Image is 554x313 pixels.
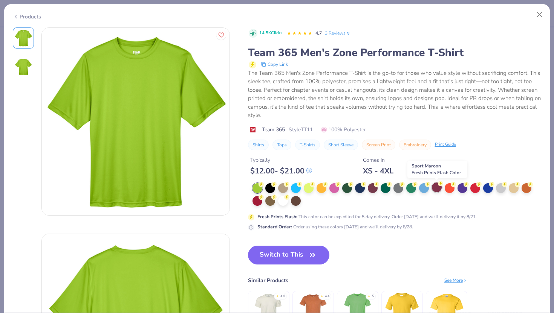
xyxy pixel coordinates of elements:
strong: Fresh Prints Flash : [257,214,297,220]
div: Team 365 Men's Zone Performance T-Shirt [248,46,542,60]
div: 4.8 [280,294,285,299]
button: T-Shirts [295,140,320,150]
div: Comes In [363,156,393,164]
img: Back [14,58,32,76]
div: $ 12.00 - $ 21.00 [250,166,312,176]
strong: Standard Order : [257,224,292,230]
div: XS - 4XL [363,166,393,176]
button: Embroidery [399,140,431,150]
span: 14.5K Clicks [259,30,282,36]
img: Front [14,29,32,47]
button: Like [216,30,226,40]
span: Fresh Prints Flash Color [412,170,461,176]
span: Team 365 [262,126,285,134]
div: Products [13,13,41,21]
div: Typically [250,156,312,164]
div: 4.4 [325,294,329,299]
div: ★ [367,294,370,297]
button: copy to clipboard [259,60,290,69]
button: Short Sleeve [324,140,358,150]
span: Style TT11 [289,126,313,134]
button: Shirts [248,140,269,150]
div: See More [444,277,467,284]
button: Screen Print [362,140,395,150]
div: 5 [372,294,374,299]
button: Close [533,8,547,22]
div: This color can be expedited for 5 day delivery. Order [DATE] and we’ll delivery it by 8/21. [257,213,477,220]
div: Order using these colors [DATE] and we’ll delivery by 8/28. [257,223,413,230]
div: ★ [276,294,279,297]
button: Tops [272,140,291,150]
div: Print Guide [435,141,456,148]
img: brand logo [248,127,258,133]
div: ★ [320,294,323,297]
div: Similar Products [248,277,288,284]
a: 3 Reviews [325,30,351,36]
div: The Team 365 Men's Zone Performance T-Shirt is the go-to for those who value style without sacrif... [248,69,542,120]
div: Sport Maroon [407,161,467,178]
img: Front [42,28,230,215]
span: 4.7 [315,30,322,36]
div: 4.7 Stars [287,27,312,40]
span: 100% Polyester [321,126,366,134]
button: Switch to This [248,246,330,264]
